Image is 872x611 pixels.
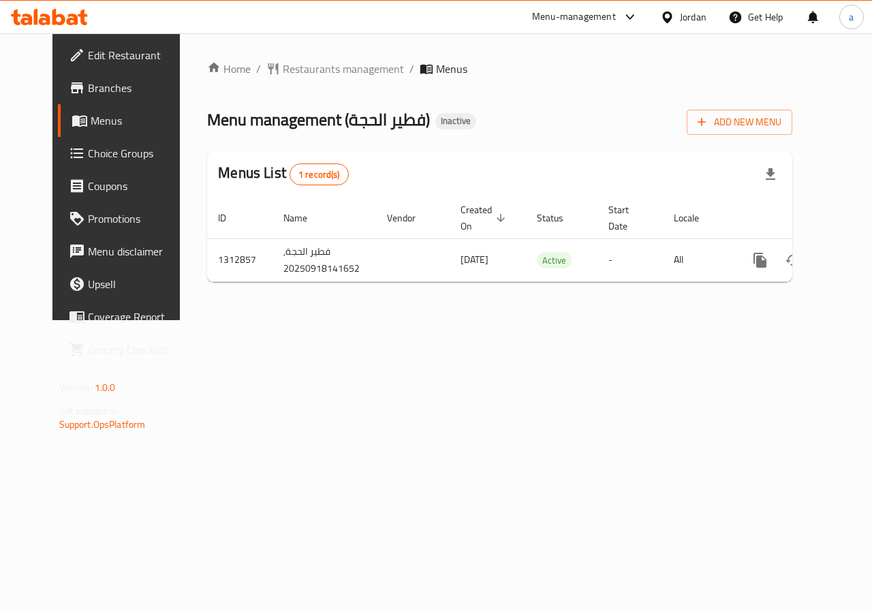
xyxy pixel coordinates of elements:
button: Add New Menu [687,110,792,135]
span: Menu management ( فطير الحجة ) [207,104,430,135]
a: Promotions [58,202,198,235]
a: Grocery Checklist [58,333,198,366]
span: Upsell [88,276,187,292]
span: Menus [436,61,467,77]
a: Menus [58,104,198,137]
span: 1.0.0 [95,379,116,396]
a: Home [207,61,251,77]
span: Name [283,210,325,226]
span: Locale [674,210,717,226]
span: Start Date [608,202,647,234]
td: - [597,238,663,281]
span: Inactive [435,115,476,127]
a: Edit Restaurant [58,39,198,72]
span: Restaurants management [283,61,404,77]
span: Created On [461,202,510,234]
span: Status [537,210,581,226]
span: Branches [88,80,187,96]
nav: breadcrumb [207,61,792,77]
span: Add New Menu [698,114,781,131]
a: Upsell [58,268,198,300]
td: فطير الحجة, 20250918141652 [272,238,376,281]
span: Coverage Report [88,309,187,325]
span: Get support on: [59,402,122,420]
span: Coupons [88,178,187,194]
div: Jordan [680,10,706,25]
div: Active [537,252,572,268]
li: / [409,61,414,77]
span: Edit Restaurant [88,47,187,63]
a: Support.OpsPlatform [59,416,146,433]
span: Choice Groups [88,145,187,161]
button: Change Status [777,244,809,277]
span: Promotions [88,210,187,227]
a: Coupons [58,170,198,202]
span: Grocery Checklist [88,341,187,358]
span: [DATE] [461,251,488,268]
button: more [744,244,777,277]
span: a [849,10,854,25]
div: Total records count [290,163,349,185]
span: Menus [91,112,187,129]
a: Coverage Report [58,300,198,333]
span: 1 record(s) [290,168,348,181]
td: 1312857 [207,238,272,281]
span: Vendor [387,210,433,226]
h2: Menus List [218,163,348,185]
a: Menu disclaimer [58,235,198,268]
a: Restaurants management [266,61,404,77]
div: Export file [754,158,787,191]
td: All [663,238,733,281]
li: / [256,61,261,77]
span: Menu disclaimer [88,243,187,260]
div: Inactive [435,113,476,129]
a: Choice Groups [58,137,198,170]
div: Menu-management [532,9,616,25]
a: Branches [58,72,198,104]
span: ID [218,210,244,226]
span: Active [537,253,572,268]
span: Version: [59,379,93,396]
